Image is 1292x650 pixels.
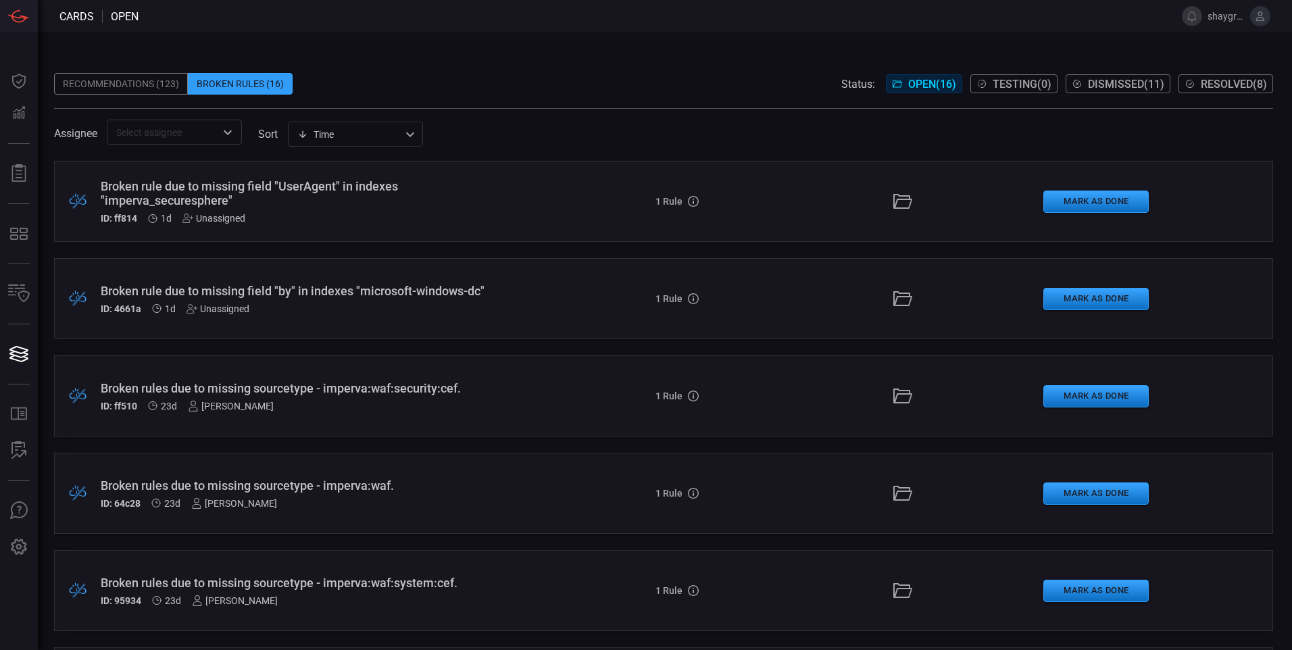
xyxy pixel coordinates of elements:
[59,10,94,23] span: Cards
[1201,78,1267,91] span: Resolved ( 8 )
[655,196,682,207] h5: 1 Rule
[1066,74,1170,93] button: Dismissed(11)
[655,585,682,596] h5: 1 Rule
[258,128,278,141] label: sort
[3,65,35,97] button: Dashboard
[164,498,180,509] span: Jul 21, 2025 1:34 PM
[3,531,35,564] button: Preferences
[101,401,137,411] h5: ID: ff510
[1043,580,1149,602] button: Mark as Done
[54,73,188,95] div: Recommendations (123)
[3,434,35,467] button: ALERT ANALYSIS
[655,488,682,499] h5: 1 Rule
[655,293,682,304] h5: 1 Rule
[165,595,181,606] span: Jul 21, 2025 1:33 PM
[1088,78,1164,91] span: Dismissed ( 11 )
[161,401,177,411] span: Jul 21, 2025 1:34 PM
[101,381,527,395] div: Broken rules due to missing sourcetype - imperva:waf:security:cef.
[3,495,35,527] button: Ask Us A Question
[101,595,141,606] h5: ID: 95934
[3,218,35,250] button: MITRE - Detection Posture
[3,278,35,310] button: Inventory
[1208,11,1245,22] span: shaygro1
[101,213,137,224] h5: ID: ff814
[993,78,1051,91] span: Testing ( 0 )
[188,401,274,411] div: [PERSON_NAME]
[54,127,97,140] span: Assignee
[886,74,962,93] button: Open(16)
[192,595,278,606] div: [PERSON_NAME]
[3,157,35,190] button: Reports
[1178,74,1273,93] button: Resolved(8)
[908,78,956,91] span: Open ( 16 )
[1043,288,1149,310] button: Mark as Done
[1043,482,1149,505] button: Mark as Done
[101,498,141,509] h5: ID: 64c28
[3,97,35,130] button: Detections
[101,478,527,493] div: Broken rules due to missing sourcetype - imperva:waf.
[165,303,176,314] span: Aug 12, 2025 10:58 AM
[218,123,237,142] button: Open
[101,179,527,207] div: Broken rule due to missing field "UserAgent" in indexes "imperva_securesphere"
[3,338,35,370] button: Cards
[191,498,277,509] div: [PERSON_NAME]
[841,78,875,91] span: Status:
[111,10,139,23] span: open
[1043,191,1149,213] button: Mark as Done
[187,303,249,314] div: Unassigned
[101,576,527,590] div: Broken rules due to missing sourcetype - imperva:waf:system:cef.
[188,73,293,95] div: Broken Rules (16)
[655,391,682,401] h5: 1 Rule
[970,74,1058,93] button: Testing(0)
[111,124,216,141] input: Select assignee
[182,213,245,224] div: Unassigned
[297,128,401,141] div: Time
[161,213,172,224] span: Aug 12, 2025 11:01 AM
[1043,385,1149,407] button: Mark as Done
[3,398,35,430] button: Rule Catalog
[101,284,527,298] div: Broken rule due to missing field "by" in indexes "microsoft-windows-dc"
[101,303,141,314] h5: ID: 4661a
